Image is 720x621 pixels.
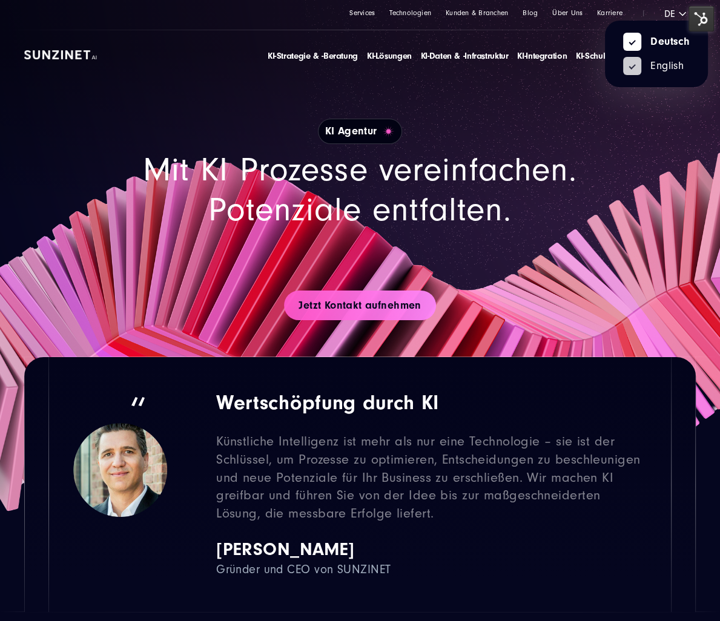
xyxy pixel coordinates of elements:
[349,8,623,18] div: Navigation Menu
[623,36,690,47] a: Deutsch
[349,9,375,17] a: Services
[623,61,684,71] a: English
[73,423,167,517] img: Georges Wolff, CEO | KI Agentur SUNZINET
[216,539,647,560] span: [PERSON_NAME]
[552,9,583,17] a: Über Uns
[446,9,508,17] a: Kunden & Branchen
[421,51,509,61] a: KI-Daten & -Infrastruktur
[318,119,403,144] h1: KI Agentur
[689,6,714,31] img: HubSpot Tools Menu Toggle
[597,9,623,17] a: Karriere
[216,563,391,576] span: Gründer und CEO von SUNZINET
[268,51,358,61] a: KI-Strategie & -Beratung
[523,9,538,17] a: Blog
[517,51,567,61] a: KI-Integration
[389,9,431,17] a: Technologien
[367,51,412,61] a: KI-Lösungen
[216,391,647,416] strong: Wertschöpfung durch KI
[216,433,647,522] p: Künstliche Intelligenz ist mehr als nur eine Technologie – sie ist der Schlüssel, um Prozesse zu ...
[70,150,651,231] h2: Mit KI Prozesse vereinfachen. Potenziale entfalten.
[576,51,629,61] a: KI-Schulungen
[24,50,97,60] img: SUNZINET AI Logo
[284,291,435,321] a: Jetzt Kontakt aufnehmen
[268,50,629,63] div: Navigation Menu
